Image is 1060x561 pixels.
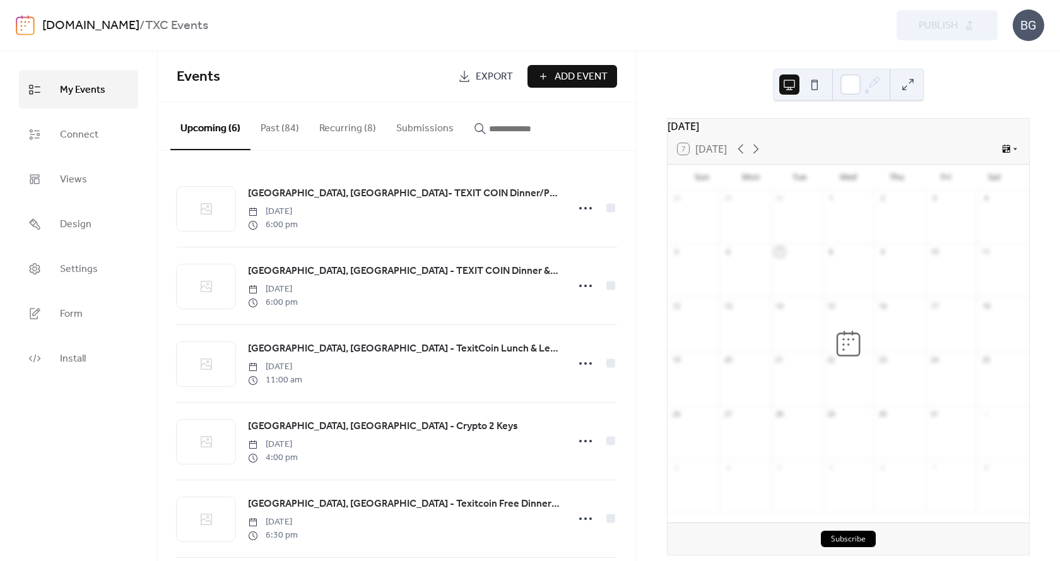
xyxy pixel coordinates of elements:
b: / [139,14,145,38]
div: 4 [775,463,784,472]
span: [GEOGRAPHIC_DATA], [GEOGRAPHIC_DATA] - TexitCoin Lunch & Learn at [GEOGRAPHIC_DATA] [248,341,560,357]
div: 13 [723,301,733,310]
span: Form [60,304,83,324]
a: [GEOGRAPHIC_DATA], [GEOGRAPHIC_DATA] - TEXIT COIN Dinner & Presentation [248,263,560,280]
div: Wed [824,165,873,190]
div: 25 [981,355,991,365]
a: [GEOGRAPHIC_DATA], [GEOGRAPHIC_DATA] - Crypto 2 Keys [248,418,518,435]
span: 6:00 pm [248,296,298,309]
span: Connect [60,125,98,145]
div: Mon [726,165,775,190]
div: 7 [775,247,784,257]
button: Past (84) [250,102,309,149]
div: 6 [723,247,733,257]
div: 1 [981,409,991,418]
a: Install [19,339,138,377]
div: 21 [775,355,784,365]
div: 11 [981,247,991,257]
b: TXC Events [145,14,208,38]
div: 2 [878,194,887,203]
div: 6 [878,463,887,472]
div: 10 [929,247,939,257]
span: Add Event [555,69,608,85]
span: My Events [60,80,105,100]
div: 28 [671,194,681,203]
a: Export [449,65,522,88]
span: 4:00 pm [248,451,298,464]
button: Recurring (8) [309,102,386,149]
span: 11:00 am [248,374,302,387]
a: My Events [19,70,138,109]
span: Settings [60,259,98,279]
div: 30 [878,409,887,418]
button: Subscribe [821,531,876,547]
a: [DOMAIN_NAME] [42,14,139,38]
div: 5 [671,247,681,257]
div: 29 [723,194,733,203]
div: 14 [775,301,784,310]
span: [GEOGRAPHIC_DATA], [GEOGRAPHIC_DATA] - TEXIT COIN Dinner & Presentation [248,264,560,279]
div: 16 [878,301,887,310]
div: 9 [878,247,887,257]
div: Fri [921,165,970,190]
div: 19 [671,355,681,365]
a: Views [19,160,138,198]
span: [DATE] [248,283,298,296]
div: Thu [873,165,921,190]
div: 20 [723,355,733,365]
button: Upcoming (6) [170,102,250,150]
span: [DATE] [248,205,298,218]
div: 27 [723,409,733,418]
span: [GEOGRAPHIC_DATA], [GEOGRAPHIC_DATA]- TEXIT COIN Dinner/Presentation [248,186,560,201]
div: BG [1013,9,1044,41]
div: Sun [678,165,726,190]
button: Add Event [527,65,617,88]
span: [DATE] [248,438,298,451]
span: Install [60,349,86,369]
div: 26 [671,409,681,418]
div: 8 [981,463,991,472]
a: Design [19,204,138,243]
div: 4 [981,194,991,203]
div: 8 [827,247,836,257]
div: 31 [929,409,939,418]
div: 3 [723,463,733,472]
a: [GEOGRAPHIC_DATA], [GEOGRAPHIC_DATA]- TEXIT COIN Dinner/Presentation [248,186,560,202]
span: [GEOGRAPHIC_DATA], [GEOGRAPHIC_DATA] - Crypto 2 Keys [248,419,518,434]
div: 29 [827,409,836,418]
div: 28 [775,409,784,418]
span: 6:30 pm [248,529,298,542]
a: [GEOGRAPHIC_DATA], [GEOGRAPHIC_DATA] - Texitcoin Free Dinner @ [GEOGRAPHIC_DATA] [248,496,560,512]
span: Events [177,63,220,91]
div: 3 [929,194,939,203]
a: Form [19,294,138,333]
div: [DATE] [668,119,1029,134]
div: 7 [929,463,939,472]
div: Tue [775,165,824,190]
div: 2 [671,463,681,472]
div: 1 [827,194,836,203]
div: 12 [671,301,681,310]
span: [DATE] [248,360,302,374]
div: 30 [775,194,784,203]
div: Sat [970,165,1019,190]
span: Export [476,69,513,85]
div: 5 [827,463,836,472]
span: Views [60,170,87,189]
span: Design [60,215,91,234]
div: 22 [827,355,836,365]
div: 23 [878,355,887,365]
a: Settings [19,249,138,288]
span: 6:00 pm [248,218,298,232]
img: logo [16,15,35,35]
button: Submissions [386,102,464,149]
div: 24 [929,355,939,365]
div: 17 [929,301,939,310]
span: [DATE] [248,516,298,529]
div: 18 [981,301,991,310]
div: 15 [827,301,836,310]
a: [GEOGRAPHIC_DATA], [GEOGRAPHIC_DATA] - TexitCoin Lunch & Learn at [GEOGRAPHIC_DATA] [248,341,560,357]
a: Connect [19,115,138,153]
